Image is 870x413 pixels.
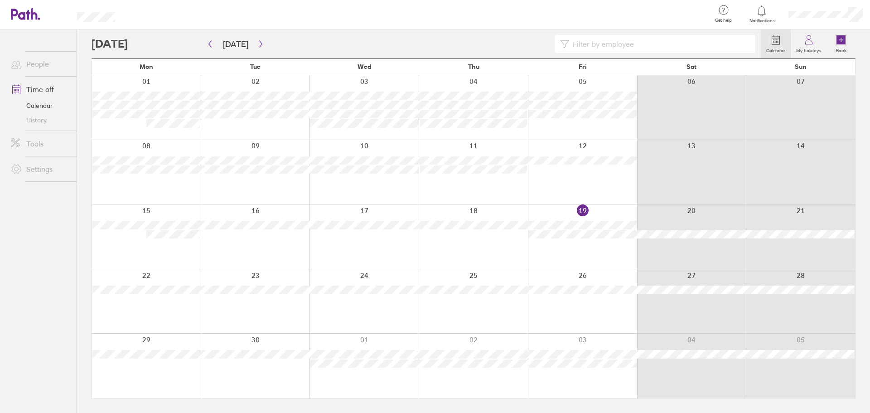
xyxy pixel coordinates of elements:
a: Notifications [747,5,777,24]
span: Fri [579,63,587,70]
a: Book [826,29,855,58]
input: Filter by employee [569,35,750,53]
a: Settings [4,160,77,178]
span: Sat [686,63,696,70]
label: Calendar [761,45,791,53]
span: Tue [250,63,261,70]
span: Sun [795,63,807,70]
span: Notifications [747,18,777,24]
a: Calendar [761,29,791,58]
a: Calendar [4,98,77,113]
a: People [4,55,77,73]
span: Wed [358,63,371,70]
span: Mon [140,63,153,70]
a: Tools [4,135,77,153]
span: Thu [468,63,479,70]
a: History [4,113,77,127]
a: My holidays [791,29,826,58]
label: My holidays [791,45,826,53]
a: Time off [4,80,77,98]
span: Get help [709,18,738,23]
button: [DATE] [216,37,256,52]
label: Book [831,45,852,53]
